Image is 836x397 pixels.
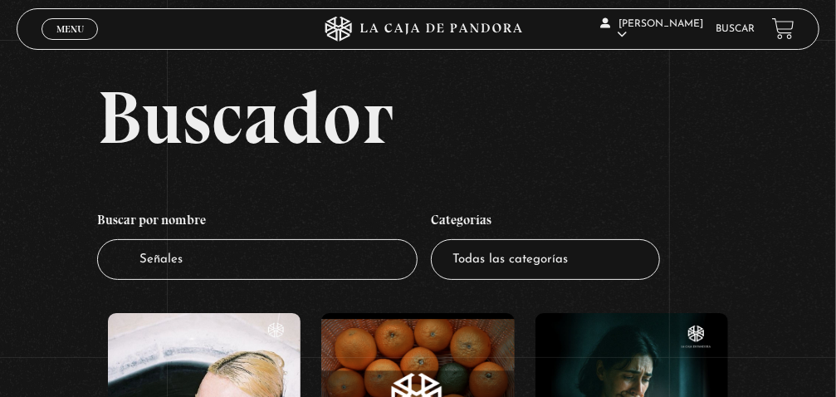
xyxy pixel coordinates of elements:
[601,19,704,40] span: [PERSON_NAME]
[431,204,660,239] h4: Categorías
[97,204,418,239] h4: Buscar por nombre
[56,24,84,34] span: Menu
[772,17,794,40] a: View your shopping cart
[97,80,819,154] h2: Buscador
[716,24,755,34] a: Buscar
[51,37,90,49] span: Cerrar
